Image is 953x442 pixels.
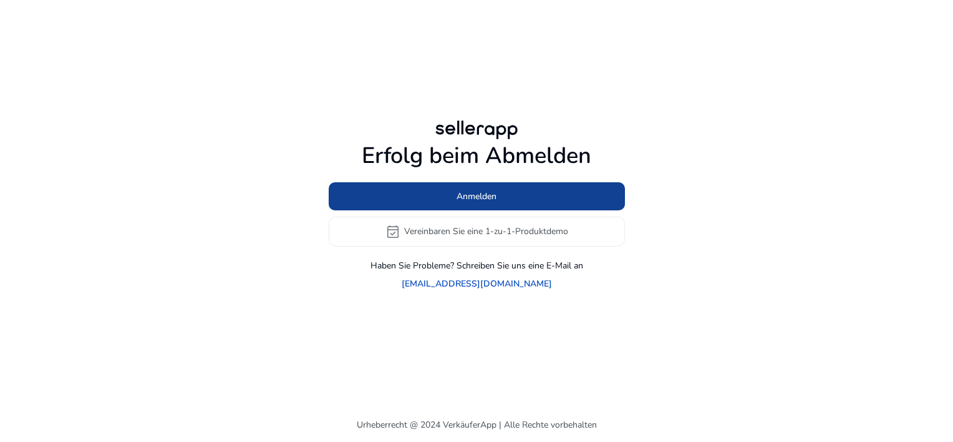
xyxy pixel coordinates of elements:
p: Haben Sie Probleme? Schreiben Sie uns eine E-Mail an [370,259,583,272]
button: event_availableVereinbaren Sie eine 1-zu-1-Produktdemo [329,217,625,247]
span: event_available [385,224,400,239]
a: [EMAIL_ADDRESS][DOMAIN_NAME] [402,277,552,290]
span: Anmelden [457,190,496,203]
font: Vereinbaren Sie eine 1-zu-1-Produktdemo [404,225,568,237]
h1: Erfolg beim Abmelden [329,142,625,169]
button: Anmelden [329,182,625,210]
